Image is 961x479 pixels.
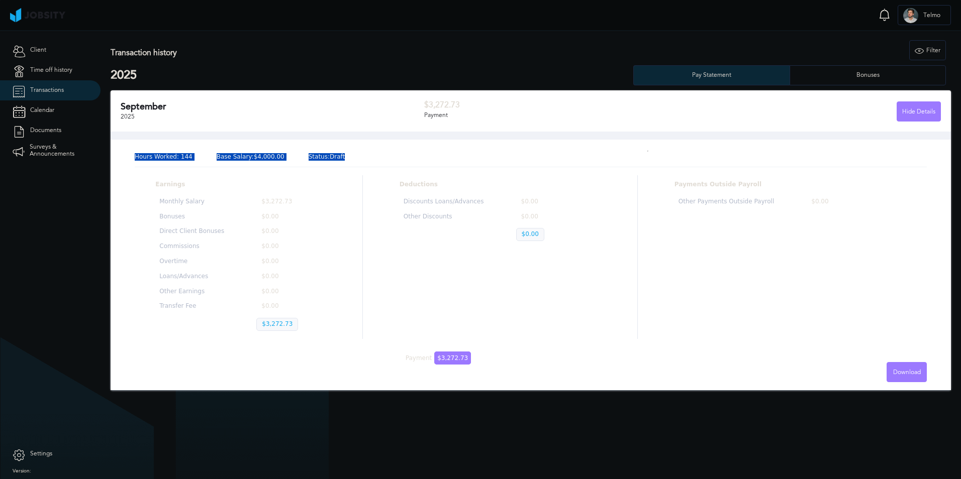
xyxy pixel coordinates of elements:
p: Draft [309,154,345,161]
p: Other Earnings [159,288,224,295]
button: Bonuses [790,65,946,85]
div: T [903,8,918,23]
p: Transfer Fee [159,303,224,310]
p: Monthly Salary [159,198,224,205]
button: TTelmo [898,5,951,25]
span: Telmo [918,12,945,19]
p: Earnings [155,181,325,188]
p: Other Payments Outside Payroll [679,198,774,205]
h3: $3,272.73 [424,100,683,109]
button: Download [887,362,927,382]
p: $3,272.73 [256,198,321,205]
p: Discounts Loans/Advances [404,198,484,205]
span: Settings [30,450,52,457]
p: $0.00 [516,213,597,220]
button: Pay Statement [633,65,790,85]
button: Hide Details [897,101,941,122]
span: Hours Worked: [135,153,179,160]
span: Calendar [30,107,54,114]
span: Download [893,369,921,376]
p: Loans/Advances [159,273,224,280]
p: $0.00 [256,213,321,220]
p: $0.00 [516,228,544,241]
div: Payment [406,355,471,362]
p: 144 [135,154,193,161]
span: Documents [30,127,61,134]
p: Other Discounts [404,213,484,220]
p: $0.00 [256,258,321,265]
span: $3,272.73 [434,351,471,365]
h2: September [121,101,424,112]
p: Payments Outside Payroll [675,181,906,188]
div: Bonuses [851,72,885,79]
p: Direct Client Bonuses [159,228,224,235]
p: $0.00 [256,288,321,295]
img: ab4bad089aa723f57921c736e9817d99.png [10,8,65,22]
p: $3,272.73 [256,318,298,331]
span: 2025 [121,113,135,120]
span: Time off history [30,67,72,74]
p: Bonuses [159,213,224,220]
button: Filter [909,40,946,60]
p: $0.00 [256,228,321,235]
label: Version: [13,468,31,474]
span: Client [30,47,46,54]
h3: Transaction history [111,48,568,57]
p: $0.00 [516,198,597,205]
p: $4,000.00 [217,154,284,161]
h2: 2025 [111,68,633,82]
span: Transactions [30,87,64,94]
div: Filter [910,41,945,61]
div: Hide Details [897,102,940,122]
p: Deductions [400,181,600,188]
div: Payment [424,112,683,119]
span: Status: [309,153,330,160]
p: $0.00 [256,303,321,310]
p: $0.00 [806,198,902,205]
span: Surveys & Announcements [30,144,88,158]
p: $0.00 [256,243,321,250]
div: Pay Statement [687,72,736,79]
span: Base Salary: [217,153,254,160]
p: Overtime [159,258,224,265]
p: Commissions [159,243,224,250]
p: $0.00 [256,273,321,280]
